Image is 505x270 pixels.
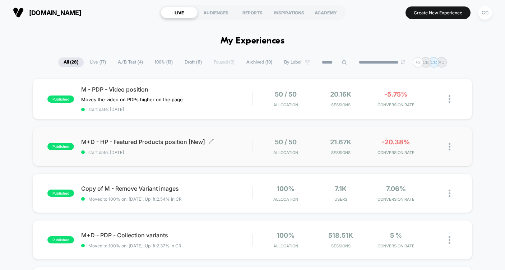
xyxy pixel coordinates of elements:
span: 7.1k [335,185,347,192]
span: Draft ( 11 ) [179,57,207,67]
span: Sessions [315,102,366,107]
span: Moved to 100% on: [DATE] . Uplift: 2.37% in CR [88,243,181,248]
div: LIVE [161,7,198,18]
div: REPORTS [234,7,271,18]
span: CONVERSION RATE [370,197,421,202]
img: close [449,236,450,244]
span: Allocation [273,102,298,107]
span: Live ( 17 ) [85,57,111,67]
button: [DOMAIN_NAME] [11,7,83,18]
span: All ( 28 ) [58,57,84,67]
span: published [47,96,74,103]
span: 7.06% [386,185,406,192]
span: CONVERSION RATE [370,243,421,248]
span: [DOMAIN_NAME] [29,9,81,17]
span: 50 / 50 [275,90,297,98]
img: end [401,60,405,64]
button: CC [476,5,494,20]
button: Create New Experience [406,6,471,19]
span: 21.67k [330,138,351,146]
span: M+D - PDP - Collection variants [81,232,252,239]
span: By Label [284,60,301,65]
span: 100% ( 13 ) [149,57,178,67]
span: 518.51k [328,232,353,239]
div: ACADEMY [307,7,344,18]
span: M+D - HP - Featured Products position [New] [81,138,252,145]
p: CB [423,60,429,65]
div: + 2 [413,57,423,67]
span: Archived ( 10 ) [241,57,278,67]
span: published [47,143,74,150]
span: start date: [DATE] [81,107,252,112]
span: Sessions [315,243,366,248]
h1: My Experiences [221,36,285,46]
div: INSPIRATIONS [271,7,307,18]
span: Moved to 100% on: [DATE] . Uplift: 2.54% in CR [88,196,182,202]
span: -20.38% [382,138,410,146]
span: Moves the video on PDPs higher on the page [81,97,183,102]
span: published [47,190,74,197]
img: close [449,95,450,103]
span: Allocation [273,243,298,248]
p: CC [431,60,437,65]
div: CC [478,6,492,20]
span: 100% [277,232,295,239]
span: Allocation [273,150,298,155]
span: published [47,236,74,243]
span: 100% [277,185,295,192]
p: AD [439,60,445,65]
span: Copy of M - Remove Variant images [81,185,252,192]
span: 50 / 50 [275,138,297,146]
span: 20.16k [330,90,351,98]
span: 5 % [390,232,402,239]
span: start date: [DATE] [81,150,252,155]
img: close [449,143,450,150]
span: Sessions [315,150,366,155]
span: A/B Test ( 4 ) [112,57,148,67]
span: -5.75% [384,90,407,98]
span: Allocation [273,197,298,202]
img: close [449,190,450,197]
span: Users [315,197,366,202]
span: CONVERSION RATE [370,150,421,155]
img: Visually logo [13,7,24,18]
div: AUDIENCES [198,7,234,18]
span: M - PDP - Video position [81,86,252,93]
span: CONVERSION RATE [370,102,421,107]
